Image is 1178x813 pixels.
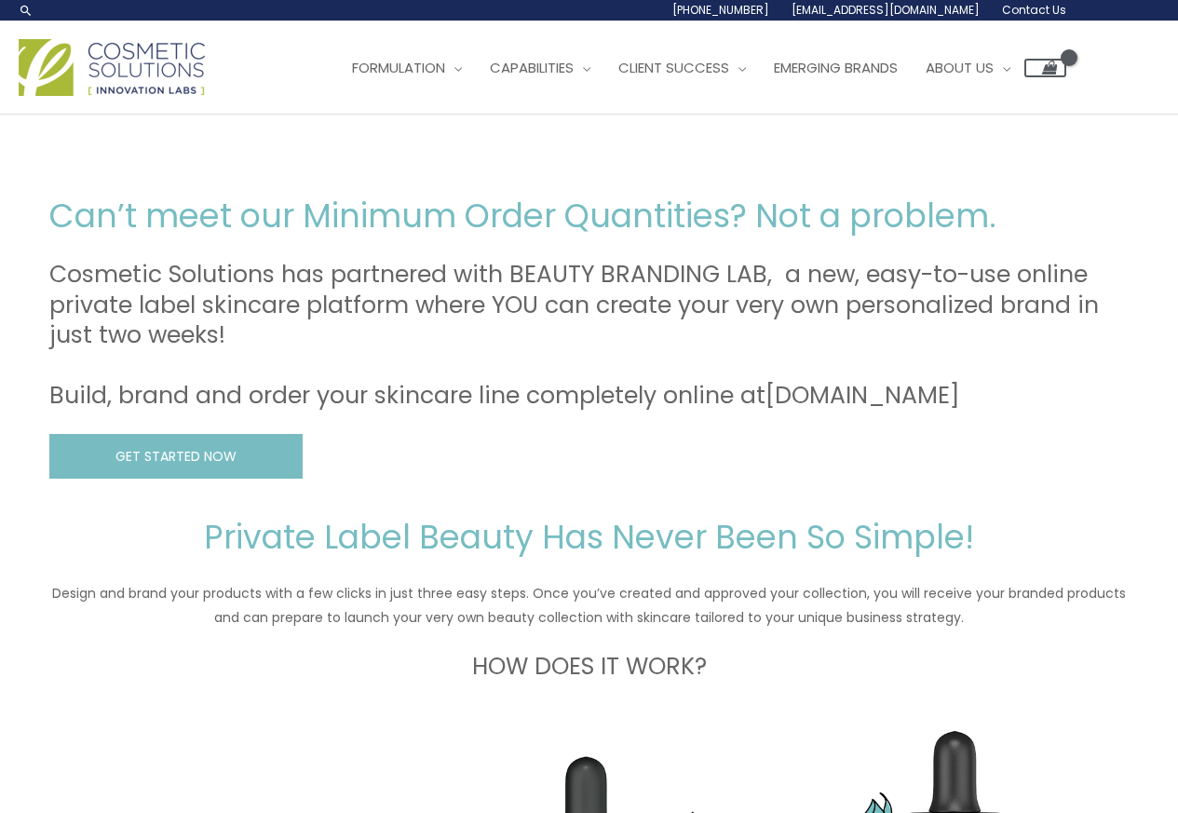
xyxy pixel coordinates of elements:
a: Capabilities [476,40,604,96]
a: About Us [912,40,1024,96]
span: Formulation [352,58,445,77]
a: Client Success [604,40,760,96]
a: Search icon link [19,3,34,18]
h3: Cosmetic Solutions has partnered with BEAUTY BRANDING LAB, a new, easy-to-use online private labe... [49,260,1130,412]
span: Contact Us [1002,2,1066,18]
nav: Site Navigation [324,40,1066,96]
span: [PHONE_NUMBER] [672,2,769,18]
span: Client Success [618,58,729,77]
a: [DOMAIN_NAME] [765,379,960,412]
h2: Can’t meet our Minimum Order Quantities? Not a problem. [49,195,1130,237]
span: Capabilities [490,58,574,77]
span: About Us [926,58,994,77]
a: Emerging Brands [760,40,912,96]
h3: HOW DOES IT WORK? [49,652,1130,683]
a: View Shopping Cart, empty [1024,59,1066,77]
a: GET STARTED NOW [49,434,303,480]
a: Formulation [338,40,476,96]
p: Design and brand your products with a few clicks in just three easy steps. Once you’ve created an... [49,581,1130,630]
span: [EMAIL_ADDRESS][DOMAIN_NAME] [792,2,980,18]
img: Cosmetic Solutions Logo [19,39,205,96]
h2: Private Label Beauty Has Never Been So Simple! [49,516,1130,559]
span: Emerging Brands [774,58,898,77]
